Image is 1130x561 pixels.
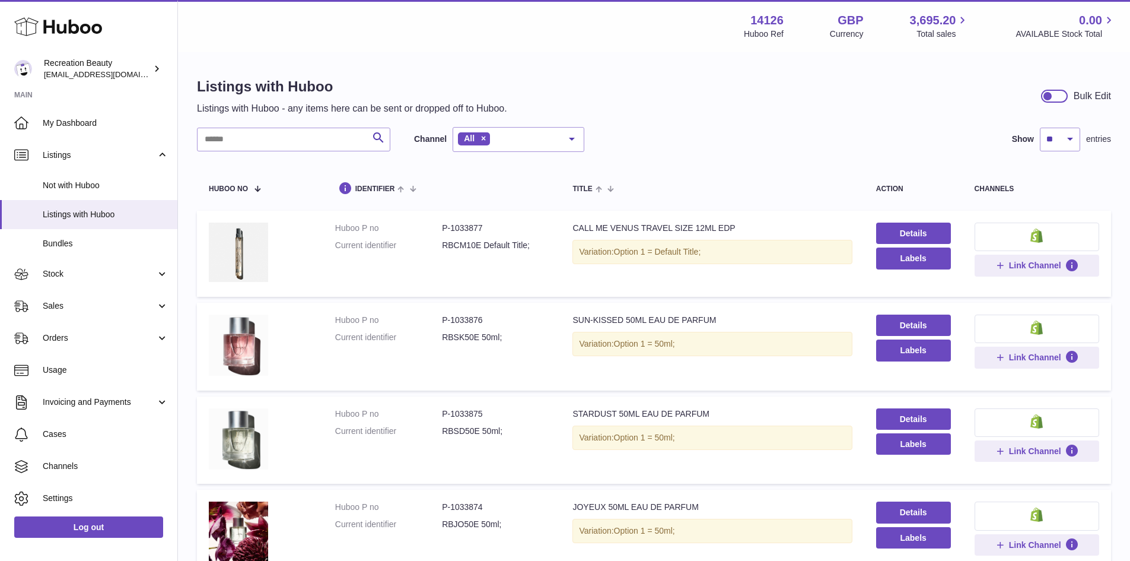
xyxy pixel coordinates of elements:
span: All [464,134,475,143]
a: Log out [14,516,163,538]
strong: 14126 [750,12,784,28]
a: Details [876,408,951,430]
dt: Huboo P no [335,223,442,234]
span: 0.00 [1079,12,1102,28]
button: Link Channel [975,534,1099,556]
div: channels [975,185,1099,193]
div: SUN-KISSED 50ML EAU DE PARFUM [572,315,852,326]
strong: GBP [838,12,863,28]
span: Total sales [916,28,969,40]
a: 0.00 AVAILABLE Stock Total [1016,12,1116,40]
img: CALL ME VENUS TRAVEL SIZE 12ML EDP [209,223,268,282]
dd: P-1033876 [442,315,549,326]
span: title [572,185,592,193]
span: Invoicing and Payments [43,397,156,408]
button: Labels [876,340,951,361]
div: CALL ME VENUS TRAVEL SIZE 12ML EDP [572,223,852,234]
button: Link Channel [975,255,1099,276]
div: JOYEUX 50ML EAU DE PARFUM [572,502,852,513]
img: shopify-small.png [1030,321,1043,335]
div: action [876,185,951,193]
label: Show [1012,134,1034,145]
div: Variation: [572,332,852,356]
dd: RBSD50E 50ml; [442,426,549,437]
dt: Current identifier [335,240,442,251]
a: Details [876,223,951,244]
span: Link Channel [1009,446,1061,457]
dd: RBJO50E 50ml; [442,519,549,530]
span: 3,695.20 [910,12,956,28]
dd: RBCM10E Default Title; [442,240,549,251]
dt: Huboo P no [335,315,442,326]
button: Labels [876,248,951,269]
span: entries [1086,134,1111,145]
div: Currency [830,28,864,40]
span: Huboo no [209,185,248,193]
span: Settings [43,493,168,504]
span: Option 1 = Default Title; [614,247,701,256]
button: Labels [876,433,951,455]
dt: Huboo P no [335,408,442,420]
img: shopify-small.png [1030,229,1043,243]
dt: Current identifier [335,519,442,530]
h1: Listings with Huboo [197,77,507,96]
dd: P-1033875 [442,408,549,420]
span: Link Channel [1009,540,1061,550]
span: Stock [43,268,156,280]
div: Bulk Edit [1074,90,1111,103]
span: Sales [43,300,156,312]
dd: P-1033877 [442,223,549,234]
img: SUN-KISSED 50ML EAU DE PARFUM [209,315,268,376]
div: STARDUST 50ML EAU DE PARFUM [572,408,852,420]
label: Channel [414,134,447,145]
span: Link Channel [1009,260,1061,271]
span: Cases [43,429,168,440]
dt: Current identifier [335,332,442,343]
img: internalAdmin-14126@internal.huboo.com [14,60,32,78]
span: Listings with Huboo [43,209,168,220]
span: AVAILABLE Stock Total [1016,28,1116,40]
div: Variation: [572,426,852,450]
span: Option 1 = 50ml; [614,339,675,348]
span: Not with Huboo [43,180,168,191]
dd: P-1033874 [442,502,549,513]
span: identifier [355,185,395,193]
dt: Huboo P no [335,502,442,513]
div: Recreation Beauty [44,58,151,80]
dt: Current identifier [335,426,442,437]
span: Option 1 = 50ml; [614,526,675,535]
span: Option 1 = 50ml; [614,433,675,442]
div: Huboo Ref [744,28,784,40]
span: My Dashboard [43,118,168,129]
img: shopify-small.png [1030,508,1043,522]
span: [EMAIL_ADDRESS][DOMAIN_NAME] [44,69,174,79]
span: Bundles [43,238,168,249]
p: Listings with Huboo - any items here can be sent or dropped off to Huboo. [197,102,507,115]
a: Details [876,502,951,523]
span: Listings [43,150,156,161]
button: Link Channel [975,347,1099,368]
div: Variation: [572,519,852,543]
span: Link Channel [1009,352,1061,363]
img: shopify-small.png [1030,414,1043,429]
dd: RBSK50E 50ml; [442,332,549,343]
img: STARDUST 50ML EAU DE PARFUM [209,408,268,470]
span: Usage [43,365,168,376]
div: Variation: [572,240,852,264]
a: 3,695.20 Total sales [910,12,970,40]
span: Orders [43,332,156,344]
a: Details [876,315,951,336]
button: Link Channel [975,440,1099,462]
span: Channels [43,461,168,472]
button: Labels [876,527,951,549]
